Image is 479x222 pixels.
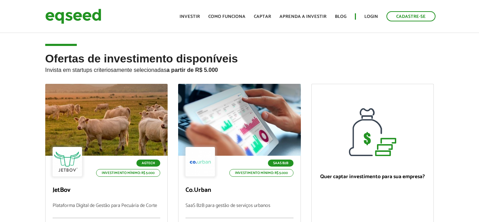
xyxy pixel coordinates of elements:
a: Blog [335,14,346,19]
p: Investimento mínimo: R$ 5.000 [96,169,160,177]
p: SaaS B2B para gestão de serviços urbanos [185,203,293,218]
p: Plataforma Digital de Gestão para Pecuária de Corte [53,203,160,218]
a: Captar [254,14,271,19]
p: Agtech [136,160,160,167]
h2: Ofertas de investimento disponíveis [45,53,434,84]
p: Quer captar investimento para sua empresa? [319,174,426,180]
a: Como funciona [208,14,245,19]
a: Cadastre-se [386,11,436,21]
p: Investimento mínimo: R$ 5.000 [229,169,294,177]
p: SaaS B2B [268,160,294,167]
p: Invista em startups criteriosamente selecionadas [45,65,434,73]
p: JetBov [53,187,160,194]
img: EqSeed [45,7,101,26]
a: Investir [180,14,200,19]
p: Co.Urban [185,187,293,194]
a: Aprenda a investir [279,14,326,19]
a: Login [364,14,378,19]
strong: a partir de R$ 5.000 [167,67,218,73]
